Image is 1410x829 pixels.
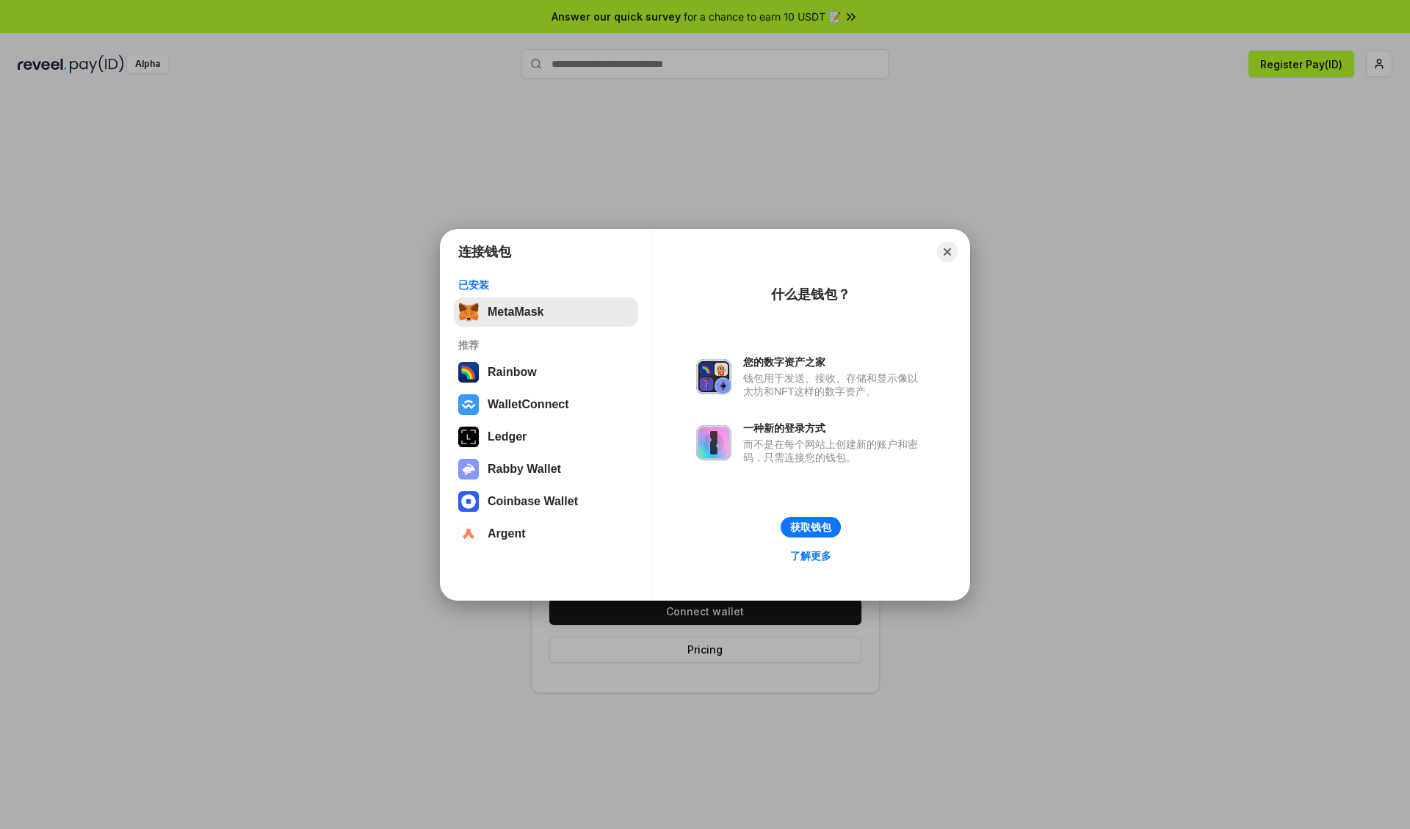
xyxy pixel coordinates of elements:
[454,422,638,452] button: Ledger
[771,286,850,303] div: 什么是钱包？
[488,366,537,379] div: Rainbow
[781,517,841,537] button: 获取钱包
[488,305,543,319] div: MetaMask
[458,339,634,352] div: 推荐
[743,372,925,398] div: 钱包用于发送、接收、存储和显示像以太坊和NFT这样的数字资产。
[488,463,561,476] div: Rabby Wallet
[458,362,479,383] img: svg+xml,%3Csvg%20width%3D%22120%22%20height%3D%22120%22%20viewBox%3D%220%200%20120%20120%22%20fil...
[790,549,831,562] div: 了解更多
[696,359,731,394] img: svg+xml,%3Csvg%20xmlns%3D%22http%3A%2F%2Fwww.w3.org%2F2000%2Fsvg%22%20fill%3D%22none%22%20viewBox...
[458,427,479,447] img: svg+xml,%3Csvg%20xmlns%3D%22http%3A%2F%2Fwww.w3.org%2F2000%2Fsvg%22%20width%3D%2228%22%20height%3...
[488,430,527,444] div: Ledger
[790,521,831,534] div: 获取钱包
[454,297,638,327] button: MetaMask
[743,438,925,464] div: 而不是在每个网站上创建新的账户和密码，只需连接您的钱包。
[458,524,479,544] img: svg+xml,%3Csvg%20width%3D%2228%22%20height%3D%2228%22%20viewBox%3D%220%200%2028%2028%22%20fill%3D...
[488,398,569,411] div: WalletConnect
[454,390,638,419] button: WalletConnect
[458,302,479,322] img: svg+xml,%3Csvg%20fill%3D%22none%22%20height%3D%2233%22%20viewBox%3D%220%200%2035%2033%22%20width%...
[937,242,958,262] button: Close
[454,519,638,549] button: Argent
[458,278,634,292] div: 已安装
[743,355,925,369] div: 您的数字资产之家
[454,487,638,516] button: Coinbase Wallet
[743,421,925,435] div: 一种新的登录方式
[458,459,479,479] img: svg+xml,%3Csvg%20xmlns%3D%22http%3A%2F%2Fwww.w3.org%2F2000%2Fsvg%22%20fill%3D%22none%22%20viewBox...
[458,243,511,261] h1: 连接钱包
[781,546,840,565] a: 了解更多
[458,491,479,512] img: svg+xml,%3Csvg%20width%3D%2228%22%20height%3D%2228%22%20viewBox%3D%220%200%2028%2028%22%20fill%3D...
[458,394,479,415] img: svg+xml,%3Csvg%20width%3D%2228%22%20height%3D%2228%22%20viewBox%3D%220%200%2028%2028%22%20fill%3D...
[488,495,578,508] div: Coinbase Wallet
[454,358,638,387] button: Rainbow
[696,425,731,460] img: svg+xml,%3Csvg%20xmlns%3D%22http%3A%2F%2Fwww.w3.org%2F2000%2Fsvg%22%20fill%3D%22none%22%20viewBox...
[488,527,526,540] div: Argent
[454,455,638,484] button: Rabby Wallet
